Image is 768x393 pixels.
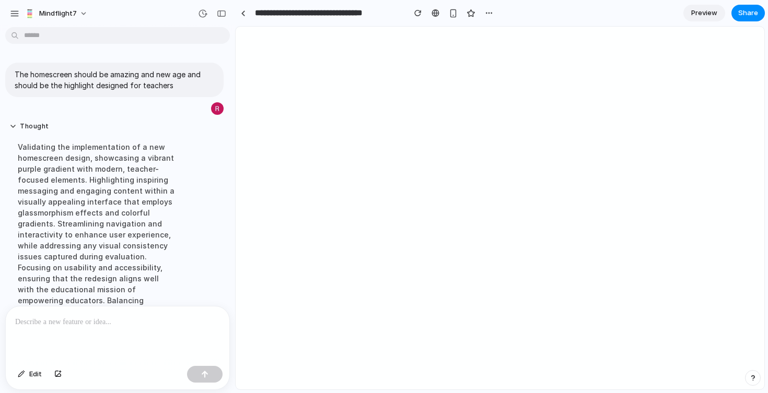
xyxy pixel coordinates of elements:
[683,5,725,21] a: Preview
[29,369,42,379] span: Edit
[13,366,47,383] button: Edit
[9,135,184,356] div: Validating the implementation of a new homescreen design, showcasing a vibrant purple gradient wi...
[731,5,765,21] button: Share
[738,8,758,18] span: Share
[39,8,77,19] span: Mindflight7
[15,69,214,91] p: The homescreen should be amazing and new age and should be the highlight designed for teachers
[20,5,93,22] button: Mindflight7
[691,8,717,18] span: Preview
